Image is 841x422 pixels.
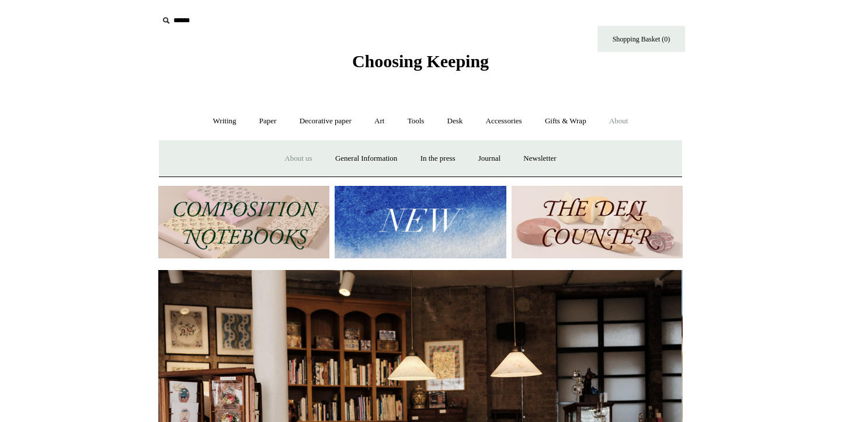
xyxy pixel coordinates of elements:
[437,106,474,137] a: Desk
[274,143,322,174] a: About us
[325,143,408,174] a: General Information
[364,106,395,137] a: Art
[397,106,435,137] a: Tools
[249,106,287,137] a: Paper
[289,106,362,137] a: Decorative paper
[512,186,683,259] img: The Deli Counter
[410,143,466,174] a: In the press
[599,106,639,137] a: About
[352,61,489,69] a: Choosing Keeping
[352,51,489,71] span: Choosing Keeping
[597,26,685,52] a: Shopping Basket (0)
[475,106,533,137] a: Accessories
[534,106,597,137] a: Gifts & Wrap
[468,143,511,174] a: Journal
[203,106,247,137] a: Writing
[513,143,567,174] a: Newsletter
[158,186,329,259] img: 202302 Composition ledgers.jpg__PID:69722ee6-fa44-49dd-a067-31375e5d54ec
[335,186,506,259] img: New.jpg__PID:f73bdf93-380a-4a35-bcfe-7823039498e1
